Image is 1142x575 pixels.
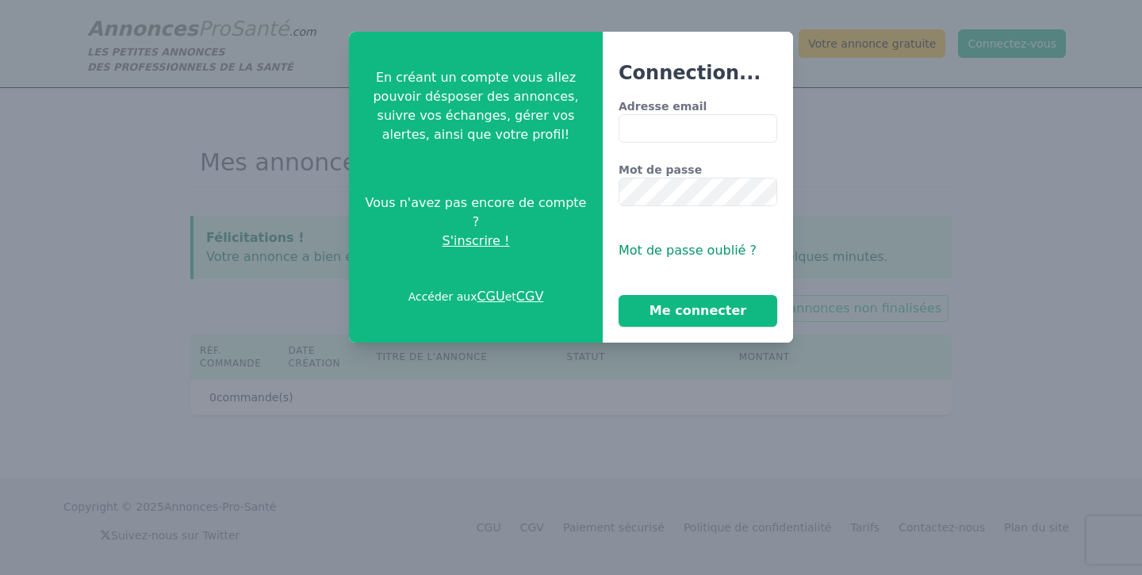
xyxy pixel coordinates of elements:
[443,232,510,251] span: S'inscrire !
[408,287,544,306] p: Accéder aux et
[619,295,777,327] button: Me connecter
[619,98,777,114] label: Adresse email
[619,243,757,258] span: Mot de passe oublié ?
[516,289,544,304] a: CGV
[362,194,590,232] span: Vous n'avez pas encore de compte ?
[362,68,590,144] p: En créant un compte vous allez pouvoir désposer des annonces, suivre vos échanges, gérer vos aler...
[619,60,777,86] h3: Connection...
[619,162,777,178] label: Mot de passe
[477,289,504,304] a: CGU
